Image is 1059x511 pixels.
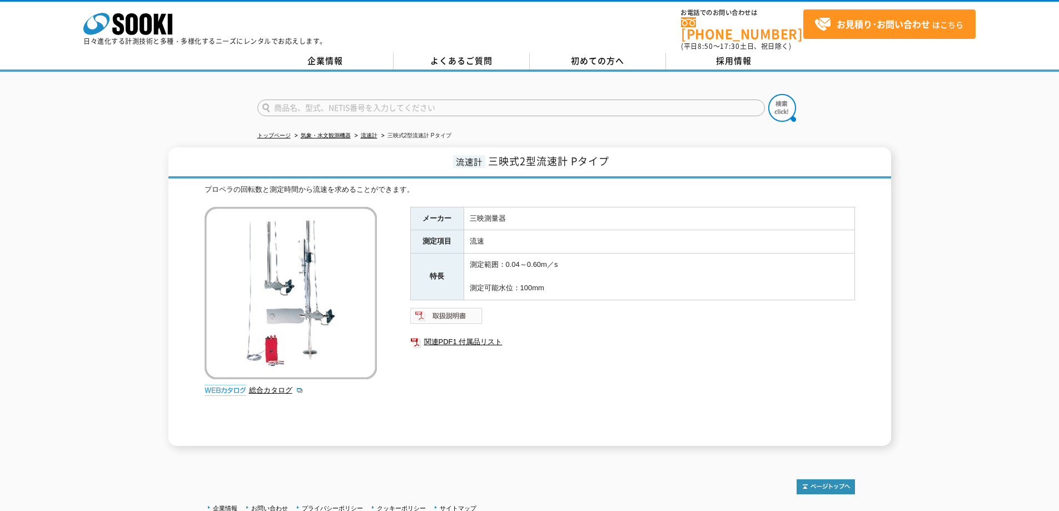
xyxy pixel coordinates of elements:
[453,155,485,168] span: 流速計
[257,132,291,138] a: トップページ
[803,9,976,39] a: お見積り･お問い合わせはこちら
[464,230,854,254] td: 流速
[361,132,377,138] a: 流速計
[301,132,351,138] a: 気象・水文観測機器
[530,53,666,70] a: 初めての方へ
[720,41,740,51] span: 17:30
[666,53,802,70] a: 採用情報
[410,254,464,300] th: 特長
[814,16,963,33] span: はこちら
[698,41,713,51] span: 8:50
[205,207,377,379] img: 三映式2型流速計 Pタイプ
[464,254,854,300] td: 測定範囲：0.04～0.60m／s 測定可能水位：100mm
[410,207,464,230] th: メーカー
[410,307,483,325] img: 取扱説明書
[681,41,791,51] span: (平日 ～ 土日、祝日除く)
[394,53,530,70] a: よくあるご質問
[681,17,803,40] a: [PHONE_NUMBER]
[837,17,930,31] strong: お見積り･お問い合わせ
[83,38,327,44] p: 日々進化する計測技術と多種・多様化するニーズにレンタルでお応えします。
[571,54,624,67] span: 初めての方へ
[205,184,855,196] div: プロペラの回転数と測定時間から流速を求めることができます。
[797,479,855,494] img: トップページへ
[410,335,855,349] a: 関連PDF1 付属品リスト
[249,386,304,394] a: 総合カタログ
[257,53,394,70] a: 企業情報
[379,130,451,142] li: 三映式2型流速計 Pタイプ
[464,207,854,230] td: 三映測量器
[768,94,796,122] img: btn_search.png
[410,230,464,254] th: 測定項目
[681,9,803,16] span: お電話でのお問い合わせは
[257,100,765,116] input: 商品名、型式、NETIS番号を入力してください
[488,153,609,168] span: 三映式2型流速計 Pタイプ
[410,314,483,323] a: 取扱説明書
[205,385,246,396] img: webカタログ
